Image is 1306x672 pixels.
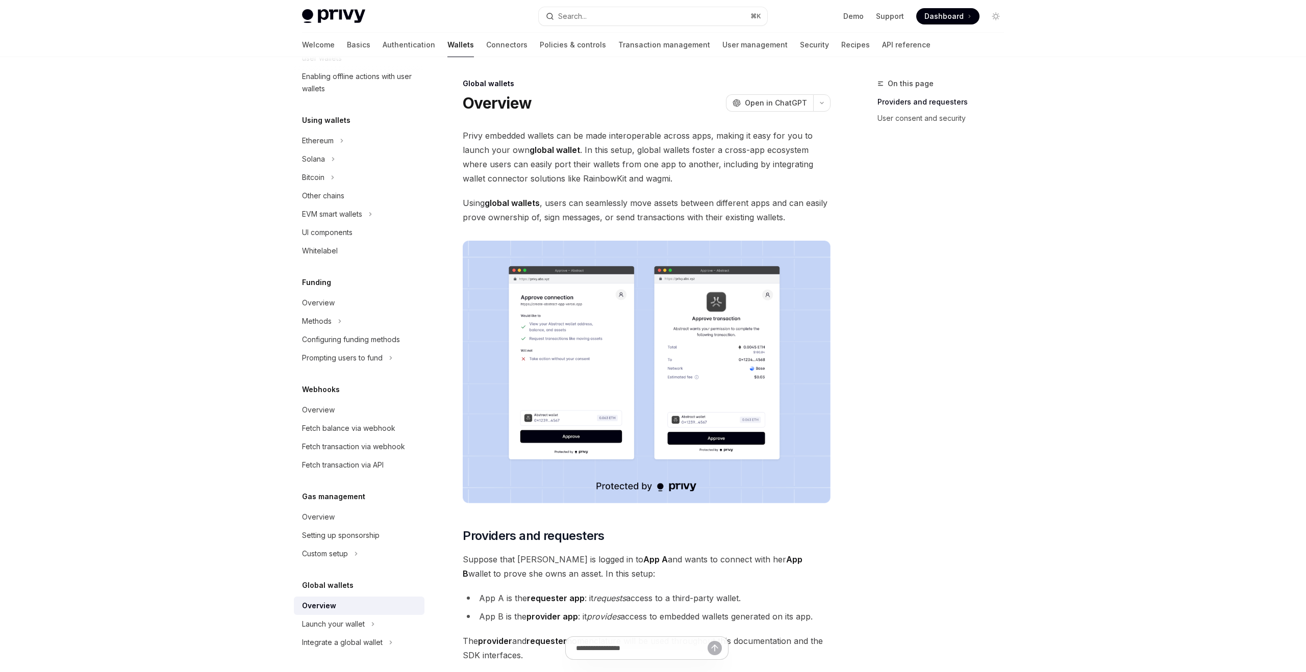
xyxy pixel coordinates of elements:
[877,110,1012,126] a: User consent and security
[294,597,424,615] a: Overview
[302,579,354,591] h5: Global wallets
[294,526,424,545] a: Setting up sponsorship
[539,7,767,25] button: Search...⌘K
[463,554,802,579] strong: App B
[527,593,585,603] strong: requester app
[302,190,344,202] div: Other chains
[618,33,710,57] a: Transaction management
[302,352,383,364] div: Prompting users to fund
[294,401,424,419] a: Overview
[302,114,350,126] h5: Using wallets
[463,196,831,224] span: Using , users can seamlessly move assets between different apps and can easily prove ownership of...
[383,33,435,57] a: Authentication
[302,548,348,560] div: Custom setup
[750,12,761,20] span: ⌘ K
[302,511,335,523] div: Overview
[302,600,336,612] div: Overview
[924,11,964,21] span: Dashboard
[302,276,331,289] h5: Funding
[593,593,626,603] em: requests
[708,641,722,655] button: Send message
[485,198,540,208] strong: global wallets
[294,223,424,242] a: UI components
[294,508,424,526] a: Overview
[294,242,424,260] a: Whitelabel
[302,208,362,220] div: EVM smart wallets
[302,33,335,57] a: Welcome
[877,94,1012,110] a: Providers and requesters
[302,529,380,541] div: Setting up sponsorship
[302,315,332,327] div: Methods
[526,611,578,622] strong: provider app
[302,9,365,23] img: light logo
[302,441,405,453] div: Fetch transaction via webhook
[988,8,1004,24] button: Toggle dark mode
[916,8,979,24] a: Dashboard
[745,98,807,108] span: Open in ChatGPT
[302,70,418,95] div: Enabling offline actions with user wallets
[302,422,395,434] div: Fetch balance via webhook
[463,241,831,503] img: images/Crossapp.png
[643,554,668,564] strong: App A
[302,490,365,503] h5: Gas management
[302,171,324,184] div: Bitcoin
[294,187,424,205] a: Other chains
[463,609,831,624] li: App B is the : it access to embedded wallets generated on its app.
[302,333,400,346] div: Configuring funding methods
[302,297,335,309] div: Overview
[463,94,532,112] h1: Overview
[294,437,424,456] a: Fetch transaction via webhook
[294,456,424,474] a: Fetch transaction via API
[486,33,528,57] a: Connectors
[294,294,424,312] a: Overview
[302,404,335,416] div: Overview
[800,33,829,57] a: Security
[463,591,831,605] li: App A is the : it access to a third-party wallet.
[882,33,931,57] a: API reference
[302,153,325,165] div: Solana
[841,33,870,57] a: Recipes
[843,11,864,21] a: Demo
[447,33,474,57] a: Wallets
[530,145,580,155] strong: global wallet
[463,79,831,89] div: Global wallets
[294,419,424,437] a: Fetch balance via webhook
[294,67,424,98] a: Enabling offline actions with user wallets
[347,33,370,57] a: Basics
[302,636,383,649] div: Integrate a global wallet
[540,33,606,57] a: Policies & controls
[888,77,934,90] span: On this page
[463,528,605,544] span: Providers and requesters
[558,10,587,22] div: Search...
[294,330,424,349] a: Configuring funding methods
[726,94,813,112] button: Open in ChatGPT
[302,459,384,471] div: Fetch transaction via API
[722,33,788,57] a: User management
[302,383,340,396] h5: Webhooks
[587,611,620,622] em: provides
[302,135,334,147] div: Ethereum
[302,618,365,630] div: Launch your wallet
[302,245,338,257] div: Whitelabel
[463,552,831,581] span: Suppose that [PERSON_NAME] is logged in to and wants to connect with her wallet to prove she owns...
[463,128,831,186] span: Privy embedded wallets can be made interoperable across apps, making it easy for you to launch yo...
[302,226,353,239] div: UI components
[876,11,904,21] a: Support
[463,634,831,662] span: The and nomenclature will be used throughout this documentation and the SDK interfaces.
